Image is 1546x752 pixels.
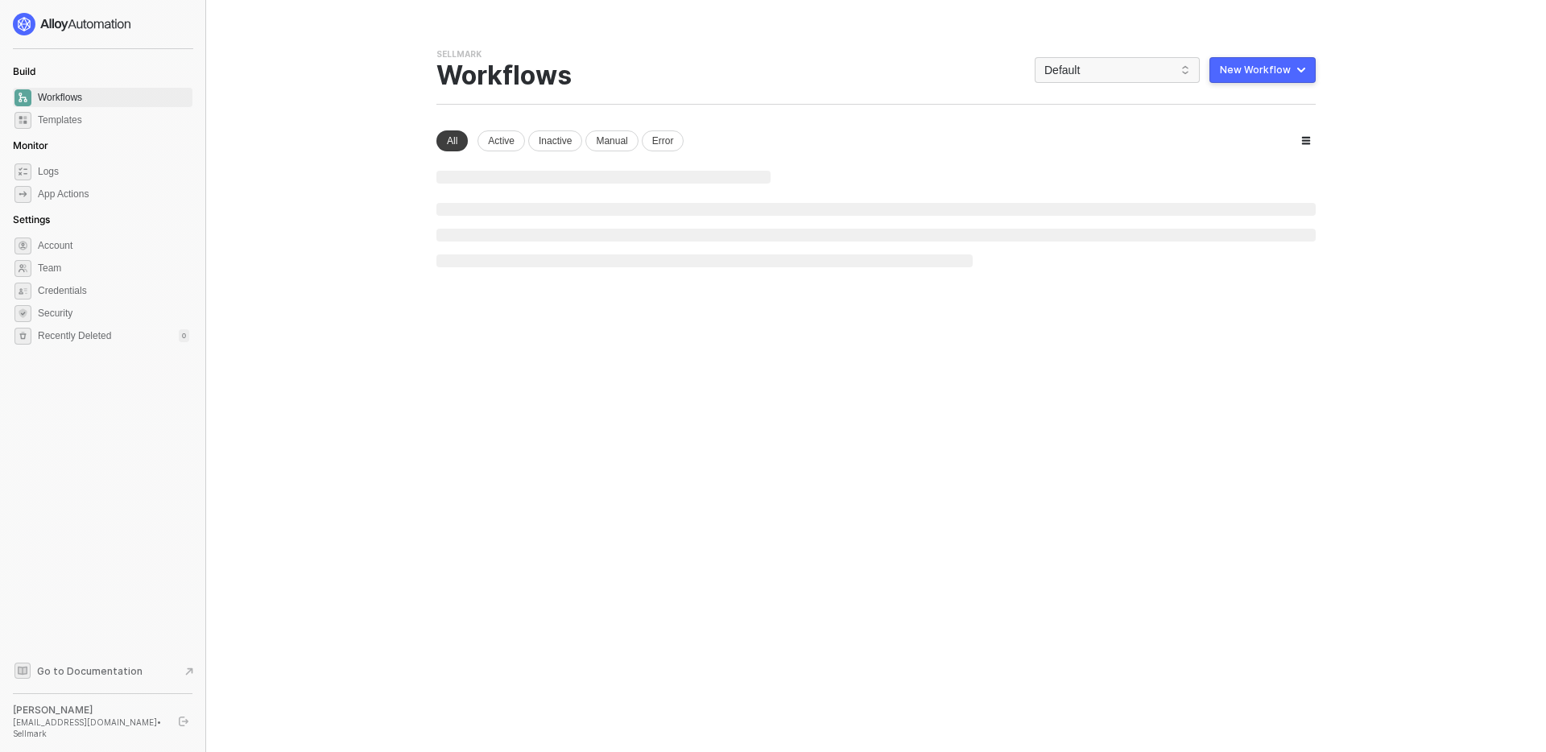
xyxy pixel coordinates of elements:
[14,328,31,345] span: settings
[38,162,189,181] span: Logs
[13,704,164,717] div: [PERSON_NAME]
[14,663,31,679] span: documentation
[13,717,164,739] div: [EMAIL_ADDRESS][DOMAIN_NAME] • Sellmark
[38,281,189,300] span: Credentials
[14,305,31,322] span: security
[13,661,193,680] a: Knowledge Base
[38,110,189,130] span: Templates
[38,304,189,323] span: Security
[38,188,89,201] div: App Actions
[13,139,48,151] span: Monitor
[181,663,197,680] span: document-arrow
[13,65,35,77] span: Build
[528,130,582,151] div: Inactive
[179,329,189,342] div: 0
[13,13,132,35] img: logo
[642,130,684,151] div: Error
[14,89,31,106] span: dashboard
[436,130,468,151] div: All
[436,60,572,91] div: Workflows
[37,664,143,678] span: Go to Documentation
[38,236,189,255] span: Account
[14,283,31,300] span: credentials
[13,13,192,35] a: logo
[14,238,31,254] span: settings
[14,260,31,277] span: team
[38,88,189,107] span: Workflows
[585,130,638,151] div: Manual
[14,186,31,203] span: icon-app-actions
[13,213,50,225] span: Settings
[14,112,31,129] span: marketplace
[1209,57,1316,83] button: New Workflow
[179,717,188,726] span: logout
[477,130,525,151] div: Active
[1220,64,1291,76] div: New Workflow
[1044,58,1190,82] span: Default
[38,329,111,343] span: Recently Deleted
[14,163,31,180] span: icon-logs
[436,48,482,60] div: Sellmark
[38,258,189,278] span: Team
